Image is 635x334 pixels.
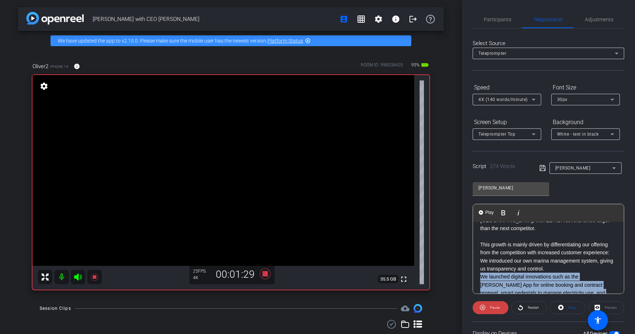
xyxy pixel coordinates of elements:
[478,132,515,137] span: Teleprompter Top
[484,17,511,22] span: Participants
[478,97,528,102] span: 4X (140 words/minute)
[51,35,411,46] div: We have updated the app to v2.15.0. Please make sure the mobile user has the newest version.
[267,38,303,44] a: Platform Status
[478,51,506,56] span: Teleprompter
[551,116,620,128] div: Background
[93,12,335,26] span: [PERSON_NAME] with CEO [PERSON_NAME]
[361,62,403,72] div: ROOM ID: 998038420
[479,210,483,215] img: teleprompter-play.svg
[357,15,365,23] mat-icon: grid_on
[555,166,591,171] span: [PERSON_NAME]
[26,12,84,25] img: app-logo
[557,132,599,137] span: White - text in black
[211,268,259,281] div: 00:01:29
[512,206,525,220] button: Italic (⌘I)
[490,306,500,309] span: Pause
[413,304,422,313] img: Session clips
[473,116,541,128] div: Screen Setup
[74,63,80,70] mat-icon: info
[473,301,508,314] button: Pause
[39,82,49,91] mat-icon: settings
[480,257,617,273] p: We introduced our own marina management system, giving us transparency and control.
[374,15,383,23] mat-icon: settings
[557,97,568,102] span: 30px
[305,38,311,44] mat-icon: highlight_off
[496,206,510,220] button: Bold (⌘B)
[421,61,429,69] mat-icon: battery_std
[585,17,613,22] span: Adjustments
[391,15,400,23] mat-icon: info
[193,268,211,274] div: 25
[484,210,495,216] span: Play
[401,304,410,313] span: Destinations for your clips
[511,301,547,314] button: Restart
[378,275,399,284] span: 35.5 GB
[550,301,586,314] button: Stop
[401,304,410,313] mat-icon: cloud_upload
[50,64,68,69] span: iPhone 14
[490,163,515,170] span: 274 Words
[473,162,529,171] div: Script
[40,305,71,312] div: Session Clips
[32,62,48,70] span: Oliver2
[409,15,417,23] mat-icon: logout
[478,184,543,192] input: Title
[198,269,206,274] span: FPS
[594,316,602,325] mat-icon: accessibility
[528,306,539,309] span: Restart
[473,82,541,94] div: Speed
[410,59,421,71] span: 95%
[478,206,495,220] button: Play
[551,82,620,94] div: Font Size
[193,275,211,281] div: 4K
[340,15,348,23] mat-icon: account_box
[480,241,617,257] p: This growth is mainly driven by differentiating our offering from the competition with increased ...
[399,275,408,284] mat-icon: fullscreen
[480,273,617,305] p: We launched digital innovations such as the [PERSON_NAME] App for online booking and contract ren...
[533,17,563,22] span: Teleprompter
[568,306,576,309] span: Stop
[473,39,624,48] div: Select Source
